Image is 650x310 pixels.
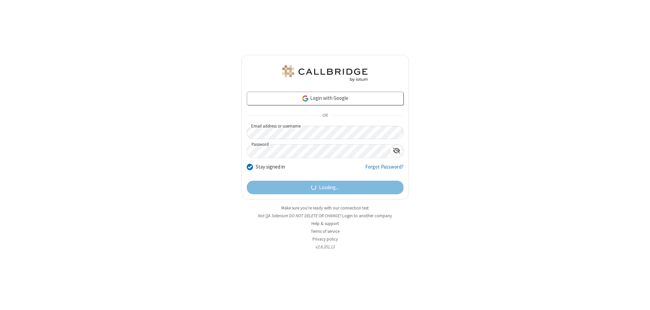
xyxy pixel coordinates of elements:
a: Forgot Password? [365,163,404,176]
li: v2.6.351.13 [241,244,409,250]
a: Privacy policy [312,236,338,242]
div: Show password [390,145,403,157]
label: Stay signed in [256,163,285,171]
img: google-icon.png [302,95,309,102]
a: Login with Google [247,92,404,105]
li: Not QA Selenium DO NOT DELETE OR CHANGE? [241,213,409,219]
span: OR [320,111,330,120]
a: Terms of service [311,228,340,234]
span: Loading... [319,184,339,192]
input: Password [247,145,390,158]
button: Loading... [247,181,404,194]
button: Login to another company [342,213,392,219]
img: QA Selenium DO NOT DELETE OR CHANGE [281,65,369,82]
a: Make sure you're ready with our connection test [281,205,369,211]
input: Email address or username [247,126,404,139]
a: Help & support [311,221,339,226]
